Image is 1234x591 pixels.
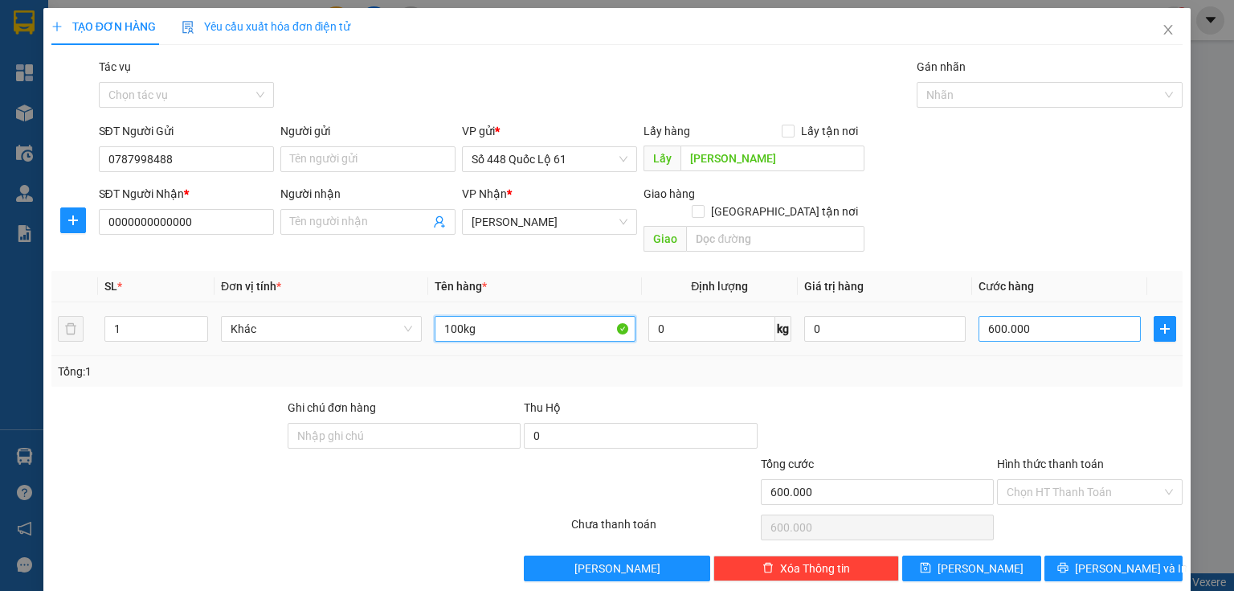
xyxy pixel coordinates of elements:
input: 0 [804,316,966,342]
span: Số 448 Quốc Lộ 61 [472,147,627,171]
span: Lấy hàng [644,125,690,137]
div: SĐT Người Nhận [99,185,274,203]
span: Giao hàng [644,187,695,200]
div: Tổng: 1 [58,363,477,380]
span: delete [762,562,774,575]
span: Tổng cước [761,458,814,470]
button: save[PERSON_NAME] [902,556,1041,581]
button: deleteXóa Thông tin [713,556,899,581]
button: plus [1154,316,1176,342]
button: Close [1146,8,1191,53]
div: Chưa thanh toán [570,515,758,544]
span: Giá trị hàng [804,280,864,293]
span: plus [61,214,85,227]
span: Khác [231,317,412,341]
input: Dọc đường [686,226,864,252]
span: save [920,562,931,575]
span: SL [104,280,117,293]
input: Ghi chú đơn hàng [288,423,521,449]
span: Cước hàng [979,280,1034,293]
span: plus [1154,322,1175,335]
span: kg [775,316,791,342]
span: [PERSON_NAME] [574,560,660,577]
span: [PERSON_NAME] và In [1075,560,1187,577]
span: Thu Hộ [524,401,561,414]
span: printer [1057,562,1069,575]
label: Gán nhãn [917,60,966,73]
button: [PERSON_NAME] [524,556,709,581]
span: Yêu cầu xuất hóa đơn điện tử [182,20,351,33]
button: plus [60,207,86,233]
span: plus [51,21,63,32]
div: VP gửi [462,122,637,140]
div: SĐT Người Gửi [99,122,274,140]
span: Đơn vị tính [221,280,281,293]
span: [GEOGRAPHIC_DATA] tận nơi [705,203,864,220]
span: Lấy [644,146,680,171]
span: TẠO ĐƠN HÀNG [51,20,156,33]
span: Lấy tận nơi [795,122,864,140]
span: VP Nhận [462,187,507,200]
label: Hình thức thanh toán [997,458,1104,470]
span: close [1162,23,1175,36]
span: Giao [644,226,686,252]
input: VD: Bàn, Ghế [435,316,635,342]
span: Xóa Thông tin [780,560,850,577]
input: Dọc đường [680,146,864,171]
span: Tên hàng [435,280,487,293]
span: [PERSON_NAME] [938,560,1024,577]
button: printer[PERSON_NAME] và In [1044,556,1183,581]
span: user-add [433,215,446,228]
span: Gia Lai [472,210,627,234]
img: icon [182,21,194,34]
button: delete [58,316,84,342]
label: Tác vụ [99,60,131,73]
span: Định lượng [691,280,748,293]
div: Người gửi [280,122,456,140]
div: Người nhận [280,185,456,203]
label: Ghi chú đơn hàng [288,401,376,414]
